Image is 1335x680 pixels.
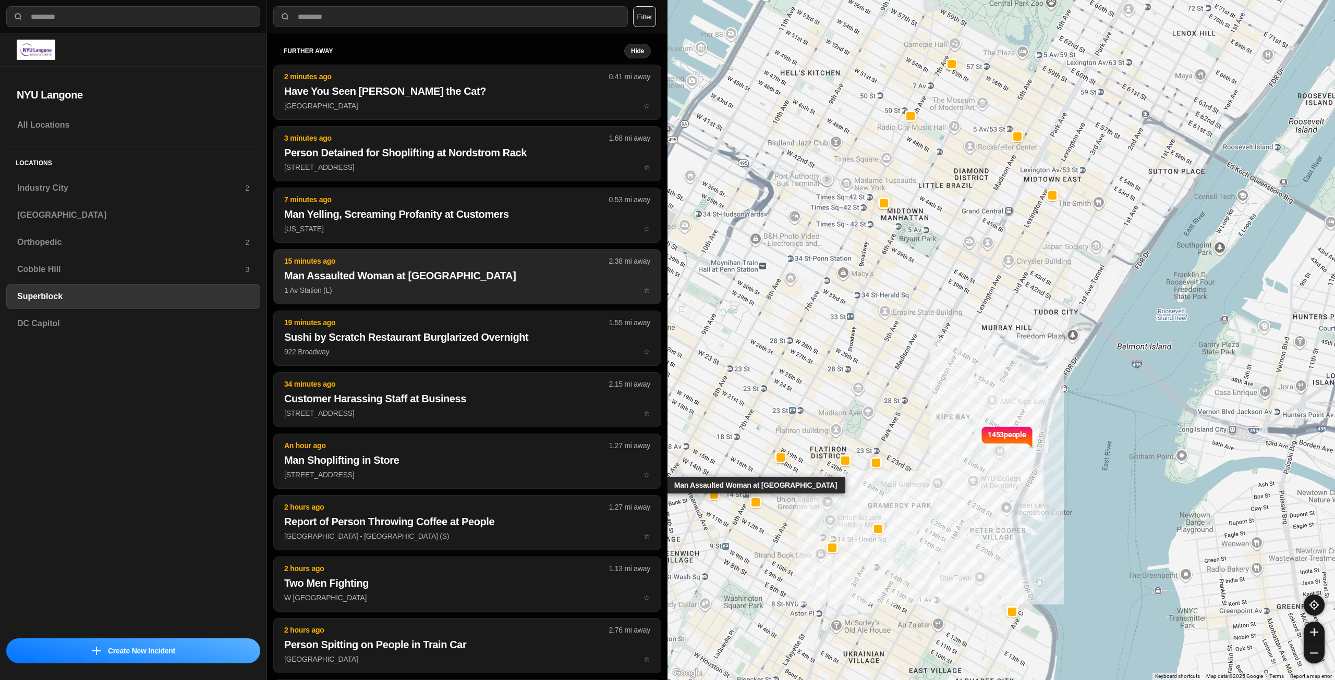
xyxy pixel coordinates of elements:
h3: All Locations [17,119,249,131]
a: 15 minutes ago2.38 mi awayMan Assaulted Woman at [GEOGRAPHIC_DATA]1 Av Station (L)star [273,286,661,294]
a: iconCreate New Incident [6,638,260,663]
a: An hour ago1.27 mi awayMan Shoplifting in Store[STREET_ADDRESS]star [273,470,661,479]
h3: [GEOGRAPHIC_DATA] [17,209,249,221]
button: 34 minutes ago2.15 mi awayCustomer Harassing Staff at Business[STREET_ADDRESS]star [273,372,661,427]
p: 0.41 mi away [609,71,650,82]
h3: DC Capitol [17,317,249,330]
h2: Man Assaulted Woman at [GEOGRAPHIC_DATA] [284,268,650,283]
span: star [644,594,650,602]
p: 1453 people [988,429,1026,452]
span: star [644,102,650,110]
p: [STREET_ADDRESS] [284,469,650,480]
small: Hide [631,47,644,55]
button: zoom-in [1304,622,1325,642]
a: 19 minutes ago1.55 mi awaySushi by Scratch Restaurant Burglarized Overnight922 Broadwaystar [273,347,661,356]
p: 922 Broadway [284,347,650,357]
a: 2 minutes ago0.41 mi awayHave You Seen [PERSON_NAME] the Cat?[GEOGRAPHIC_DATA]star [273,101,661,110]
a: Cobble Hill3 [6,257,260,282]
a: 2 hours ago1.13 mi awayTwo Men FightingW [GEOGRAPHIC_DATA]star [273,593,661,602]
img: search [13,11,23,22]
img: Google [670,666,705,680]
p: 0.53 mi away [609,194,650,205]
h5: Locations [6,146,260,176]
p: 2 [245,237,249,248]
p: [STREET_ADDRESS] [284,408,650,418]
p: An hour ago [284,440,609,451]
p: 2.38 mi away [609,256,650,266]
a: Terms (opens in new tab) [1269,673,1284,679]
a: 3 minutes ago1.68 mi awayPerson Detained for Shoplifting at Nordstrom Rack[STREET_ADDRESS]star [273,163,661,171]
p: [US_STATE] [284,224,650,234]
button: 15 minutes ago2.38 mi awayMan Assaulted Woman at [GEOGRAPHIC_DATA]1 Av Station (L)star [273,249,661,304]
img: logo [17,40,55,60]
button: 7 minutes ago0.53 mi awayMan Yelling, Screaming Profanity at Customers[US_STATE]star [273,188,661,243]
a: 34 minutes ago2.15 mi awayCustomer Harassing Staff at Business[STREET_ADDRESS]star [273,409,661,417]
button: 19 minutes ago1.55 mi awaySushi by Scratch Restaurant Burglarized Overnight922 Broadwaystar [273,311,661,366]
a: Superblock [6,284,260,309]
p: 15 minutes ago [284,256,609,266]
p: 2 [245,183,249,193]
p: 2 minutes ago [284,71,609,82]
p: 2.15 mi away [609,379,650,389]
p: Create New Incident [108,646,175,656]
p: 34 minutes ago [284,379,609,389]
img: icon [92,647,101,655]
h3: Orthopedic [17,236,245,249]
div: Man Assaulted Woman at [GEOGRAPHIC_DATA] [666,476,845,493]
a: [GEOGRAPHIC_DATA] [6,203,260,228]
a: Report a map error [1290,673,1332,679]
p: 1 Av Station (L) [284,285,650,295]
p: 3 [245,264,249,275]
p: [GEOGRAPHIC_DATA] [284,654,650,664]
a: 2 hours ago2.76 mi awayPerson Spitting on People in Train Car[GEOGRAPHIC_DATA]star [273,654,661,663]
button: 2 hours ago1.27 mi awayReport of Person Throwing Coffee at People[GEOGRAPHIC_DATA] - [GEOGRAPHIC_... [273,495,661,550]
a: DC Capitol [6,311,260,336]
button: An hour ago1.27 mi awayMan Shoplifting in Store[STREET_ADDRESS]star [273,434,661,489]
img: zoom-out [1310,649,1318,657]
button: 3 minutes ago1.68 mi awayPerson Detained for Shoplifting at Nordstrom Rack[STREET_ADDRESS]star [273,126,661,181]
h3: Superblock [17,290,249,303]
a: All Locations [6,113,260,138]
p: 2.76 mi away [609,625,650,635]
h2: Man Yelling, Screaming Profanity at Customers [284,207,650,221]
h3: Cobble Hill [17,263,245,276]
h2: Person Spitting on People in Train Car [284,637,650,652]
button: recenter [1304,595,1325,615]
h5: further away [284,47,624,55]
img: zoom-in [1310,628,1318,636]
img: notch [1026,425,1034,448]
h2: NYU Langone [17,88,250,102]
span: Map data ©2025 Google [1206,673,1263,679]
h2: Two Men Fighting [284,576,650,590]
p: 1.27 mi away [609,502,650,512]
span: star [644,225,650,233]
p: [GEOGRAPHIC_DATA] - [GEOGRAPHIC_DATA] (S) [284,531,650,541]
h2: Person Detained for Shoplifting at Nordstrom Rack [284,145,650,160]
span: star [644,532,650,540]
span: star [644,348,650,356]
h2: Man Shoplifting in Store [284,453,650,467]
h3: Industry City [17,182,245,194]
h2: Sushi by Scratch Restaurant Burglarized Overnight [284,330,650,344]
button: 2 hours ago2.76 mi awayPerson Spitting on People in Train Car[GEOGRAPHIC_DATA]star [273,618,661,673]
p: 19 minutes ago [284,317,609,328]
a: Industry City2 [6,176,260,201]
h2: Have You Seen [PERSON_NAME] the Cat? [284,84,650,98]
img: notch [980,425,988,448]
p: W [GEOGRAPHIC_DATA] [284,592,650,603]
img: search [280,11,290,22]
a: 7 minutes ago0.53 mi awayMan Yelling, Screaming Profanity at Customers[US_STATE]star [273,224,661,233]
span: star [644,163,650,171]
p: [STREET_ADDRESS] [284,162,650,172]
p: 2 hours ago [284,625,609,635]
span: star [644,471,650,479]
p: 1.68 mi away [609,133,650,143]
button: 2 hours ago1.13 mi awayTwo Men FightingW [GEOGRAPHIC_DATA]star [273,557,661,612]
span: star [644,409,650,417]
img: recenter [1309,600,1319,610]
p: 3 minutes ago [284,133,609,143]
p: 1.13 mi away [609,563,650,574]
p: [GEOGRAPHIC_DATA] [284,101,650,111]
a: Orthopedic2 [6,230,260,255]
a: 2 hours ago1.27 mi awayReport of Person Throwing Coffee at People[GEOGRAPHIC_DATA] - [GEOGRAPHIC_... [273,531,661,540]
